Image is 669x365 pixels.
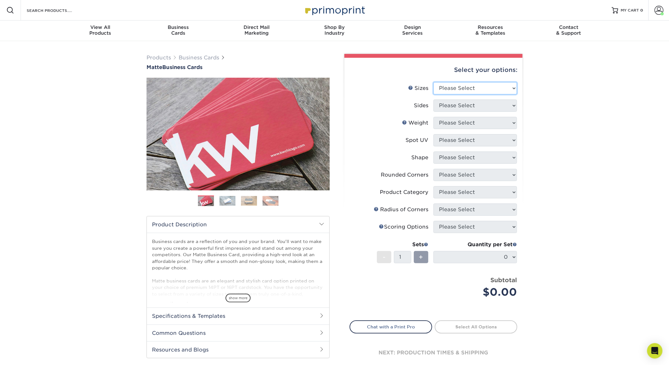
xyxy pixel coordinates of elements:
[296,21,374,41] a: Shop ByIndustry
[406,136,428,144] div: Spot UV
[147,43,330,226] img: Matte 01
[226,294,251,302] span: show more
[218,24,296,30] span: Direct Mail
[147,325,329,341] h2: Common Questions
[296,24,374,30] span: Shop By
[383,252,386,262] span: -
[147,308,329,324] h2: Specifications & Templates
[377,241,428,248] div: Sets
[147,341,329,358] h2: Resources and Blogs
[147,64,330,70] h1: Business Cards
[373,21,451,41] a: DesignServices
[381,171,428,179] div: Rounded Corners
[530,24,608,30] span: Contact
[218,24,296,36] div: Marketing
[26,6,89,14] input: SEARCH PRODUCTS.....
[419,252,423,262] span: +
[433,241,517,248] div: Quantity per Set
[379,223,428,231] div: Scoring Options
[61,24,139,30] span: View All
[147,216,329,233] h2: Product Description
[152,238,324,330] p: Business cards are a reflection of you and your brand. You'll want to make sure you create a powe...
[490,276,517,283] strong: Subtotal
[451,21,530,41] a: Resources& Templates
[414,102,428,109] div: Sides
[411,154,428,161] div: Shape
[61,24,139,36] div: Products
[218,21,296,41] a: Direct MailMarketing
[147,55,171,61] a: Products
[139,21,218,41] a: BusinessCards
[241,196,257,206] img: Business Cards 03
[373,24,451,36] div: Services
[530,24,608,36] div: & Support
[263,196,279,206] img: Business Cards 04
[61,21,139,41] a: View AllProducts
[451,24,530,36] div: & Templates
[530,21,608,41] a: Contact& Support
[435,320,517,333] a: Select All Options
[139,24,218,30] span: Business
[219,196,236,206] img: Business Cards 02
[438,284,517,300] div: $0.00
[451,24,530,30] span: Resources
[2,345,55,363] iframe: Google Customer Reviews
[402,119,428,127] div: Weight
[302,3,367,17] img: Primoprint
[350,320,432,333] a: Chat with a Print Pro
[380,188,428,196] div: Product Category
[408,84,428,92] div: Sizes
[373,24,451,30] span: Design
[139,24,218,36] div: Cards
[350,58,517,82] div: Select your options:
[179,55,219,61] a: Business Cards
[147,64,330,70] a: MatteBusiness Cards
[147,64,162,70] span: Matte
[647,343,663,359] div: Open Intercom Messenger
[296,24,374,36] div: Industry
[621,8,639,13] span: MY CART
[640,8,643,13] span: 0
[374,206,428,213] div: Radius of Corners
[198,193,214,209] img: Business Cards 01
